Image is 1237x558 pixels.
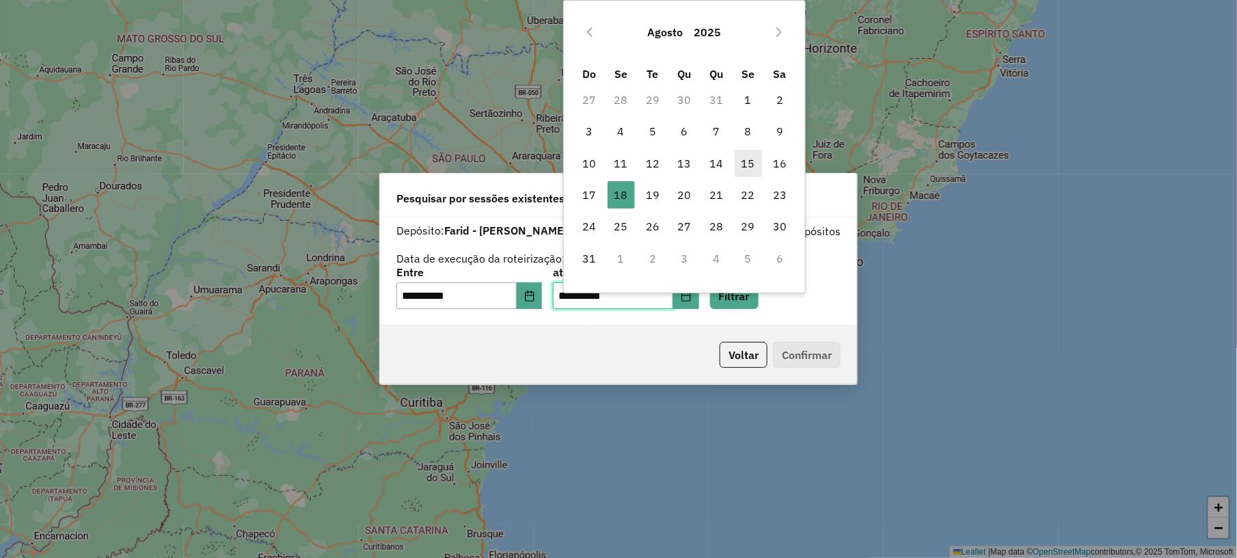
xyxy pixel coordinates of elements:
[605,148,637,179] td: 11
[766,181,793,209] span: 23
[766,86,793,114] span: 2
[735,150,762,177] span: 15
[553,264,698,280] label: até
[637,116,669,147] td: 5
[671,150,698,177] span: 13
[701,211,733,242] td: 28
[575,245,603,272] span: 31
[668,243,701,274] td: 3
[678,67,692,81] span: Qu
[710,283,759,309] button: Filtrar
[735,213,762,240] span: 29
[575,150,603,177] span: 10
[605,84,637,116] td: 28
[766,213,793,240] span: 30
[573,179,606,211] td: 17
[703,181,730,209] span: 21
[689,16,727,49] button: Choose Year
[605,211,637,242] td: 25
[605,116,637,147] td: 4
[671,118,698,145] span: 6
[703,118,730,145] span: 7
[701,243,733,274] td: 4
[639,150,666,177] span: 12
[701,84,733,116] td: 31
[668,84,701,116] td: 30
[637,211,669,242] td: 26
[579,21,601,43] button: Previous Month
[720,342,767,368] button: Voltar
[573,148,606,179] td: 10
[668,148,701,179] td: 13
[639,213,666,240] span: 26
[517,282,543,310] button: Choose Date
[703,213,730,240] span: 28
[608,213,635,240] span: 25
[575,213,603,240] span: 24
[764,243,796,274] td: 6
[735,181,762,209] span: 22
[396,222,567,239] label: Depósito:
[614,67,627,81] span: Se
[608,150,635,177] span: 11
[573,116,606,147] td: 3
[605,243,637,274] td: 1
[637,243,669,274] td: 2
[396,250,565,267] label: Data de execução da roteirização:
[573,211,606,242] td: 24
[709,67,723,81] span: Qu
[764,84,796,116] td: 2
[647,67,659,81] span: Te
[444,224,567,237] strong: Farid - [PERSON_NAME]
[639,181,666,209] span: 19
[742,67,755,81] span: Se
[764,211,796,242] td: 30
[573,243,606,274] td: 31
[732,179,764,211] td: 22
[575,118,603,145] span: 3
[605,179,637,211] td: 18
[732,84,764,116] td: 1
[703,150,730,177] span: 14
[671,181,698,209] span: 20
[732,116,764,147] td: 8
[735,118,762,145] span: 8
[768,21,790,43] button: Next Month
[766,150,793,177] span: 16
[764,179,796,211] td: 23
[639,118,666,145] span: 5
[701,116,733,147] td: 7
[732,211,764,242] td: 29
[732,148,764,179] td: 15
[637,179,669,211] td: 19
[668,211,701,242] td: 27
[774,67,787,81] span: Sa
[608,118,635,145] span: 4
[701,179,733,211] td: 21
[637,84,669,116] td: 29
[764,148,796,179] td: 16
[735,86,762,114] span: 1
[668,179,701,211] td: 20
[766,118,793,145] span: 9
[637,148,669,179] td: 12
[671,213,698,240] span: 27
[701,148,733,179] td: 14
[582,67,596,81] span: Do
[396,264,542,280] label: Entre
[732,243,764,274] td: 5
[642,16,689,49] button: Choose Month
[608,181,635,209] span: 18
[764,116,796,147] td: 9
[673,282,699,310] button: Choose Date
[575,181,603,209] span: 17
[668,116,701,147] td: 6
[396,190,565,207] span: Pesquisar por sessões existentes
[573,84,606,116] td: 27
